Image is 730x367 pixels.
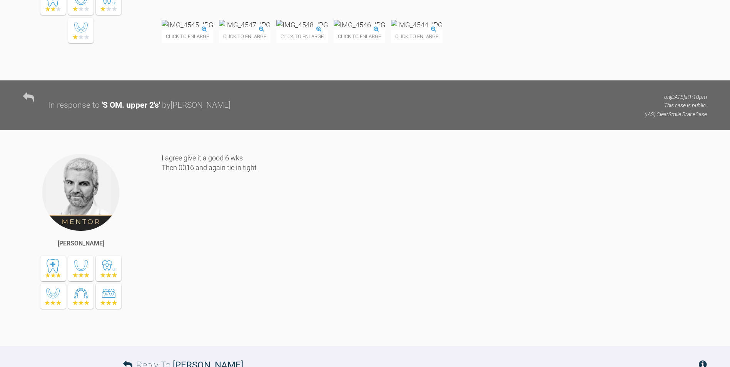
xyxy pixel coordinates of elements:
[48,99,100,112] div: In response to
[58,239,104,249] div: [PERSON_NAME]
[42,153,120,232] img: Ross Hobson
[162,99,231,112] div: by [PERSON_NAME]
[162,30,213,43] span: Click to enlarge
[102,99,160,112] div: ' S OM. upper 2's '
[219,20,271,30] img: IMG_4547.JPG
[334,30,385,43] span: Click to enlarge
[645,110,707,118] p: (IAS) ClearSmile Brace Case
[162,20,213,30] img: IMG_4545.JPG
[276,20,328,30] img: IMG_4548.JPG
[219,30,271,43] span: Click to enlarge
[391,20,443,30] img: IMG_4544.JPG
[334,20,385,30] img: IMG_4546.JPG
[162,153,707,335] div: I agree give it a good 6 wks Then 0016 and again tie in tight
[645,93,707,101] p: on [DATE] at 1:10pm
[276,30,328,43] span: Click to enlarge
[645,101,707,110] p: This case is public.
[391,30,443,43] span: Click to enlarge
